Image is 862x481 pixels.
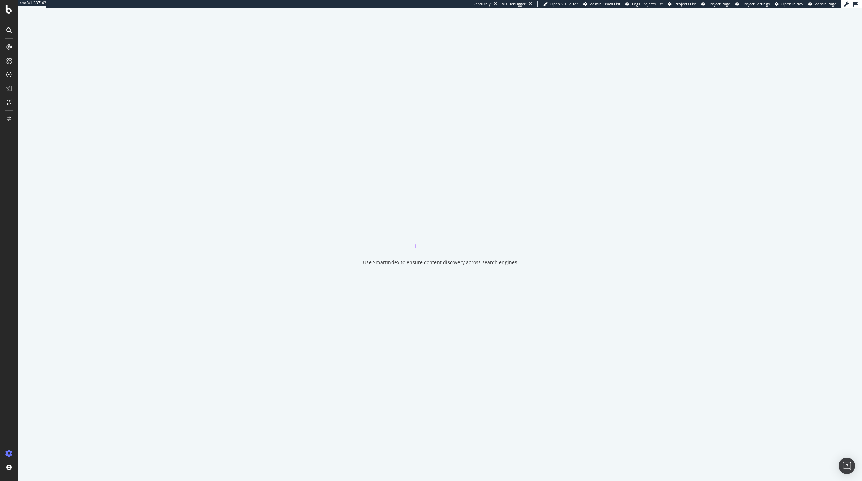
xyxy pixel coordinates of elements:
div: Open Intercom Messenger [839,458,855,474]
span: Admin Page [815,1,836,7]
a: Open Viz Editor [543,1,578,7]
span: Project Settings [742,1,770,7]
a: Logs Projects List [625,1,663,7]
span: Logs Projects List [632,1,663,7]
div: animation [415,223,465,248]
span: Admin Crawl List [590,1,620,7]
span: Open Viz Editor [550,1,578,7]
a: Project Page [701,1,730,7]
div: Viz Debugger: [502,1,527,7]
a: Open in dev [775,1,803,7]
a: Project Settings [735,1,770,7]
a: Admin Page [808,1,836,7]
a: Projects List [668,1,696,7]
span: Projects List [674,1,696,7]
div: Use SmartIndex to ensure content discovery across search engines [363,259,517,266]
a: Admin Crawl List [583,1,620,7]
div: ReadOnly: [473,1,492,7]
span: Open in dev [781,1,803,7]
span: Project Page [708,1,730,7]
